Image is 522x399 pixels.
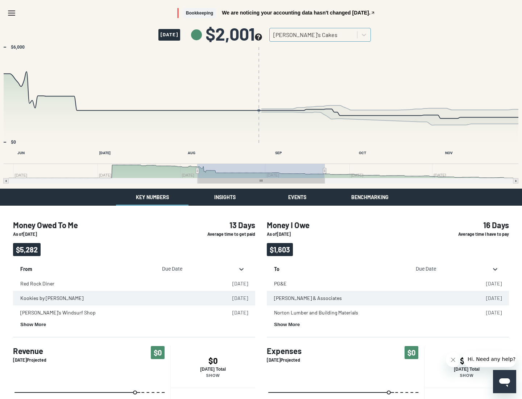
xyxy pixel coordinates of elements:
[468,276,509,291] td: [DATE]
[13,220,165,230] h4: Money Owed To Me
[20,262,151,273] p: From
[424,346,509,388] button: $34[DATE] TotalShow
[171,373,255,378] p: Show
[171,367,255,372] p: [DATE] Total
[424,367,509,372] p: [DATE] Total
[215,305,255,320] td: [DATE]
[274,262,405,273] p: To
[20,322,46,327] button: Show More
[424,356,509,365] h4: $34
[215,291,255,305] td: [DATE]
[99,151,111,155] text: [DATE]
[151,346,165,359] span: $0
[188,189,261,206] button: Insights
[267,231,418,237] p: As of [DATE]
[13,305,215,320] td: [PERSON_NAME]'s Windsurf Shop
[463,351,516,367] iframe: Message from company
[405,346,418,359] span: $0
[446,353,460,367] iframe: Close message
[255,33,262,42] button: see more about your cashflow projection
[267,291,468,305] td: [PERSON_NAME] & Associates
[171,356,255,365] h4: $0
[387,391,390,394] path: Monday, Aug 25, 2025, 0. Past/Projected Data.
[7,9,16,17] svg: Menu
[13,391,166,394] g: Past/Projected Data, series 1 of 3 with 31 data points.
[413,266,488,273] div: Due Date
[116,189,188,206] button: Key Numbers
[158,29,180,41] span: [DATE]
[133,391,137,394] path: Monday, Aug 25, 2025, 0. Past/Projected Data.
[159,266,234,273] div: Due Date
[13,243,41,256] span: $5,282
[424,373,509,378] p: Show
[267,276,468,291] td: PG&E
[170,346,255,388] button: $0[DATE] TotalShow
[177,8,375,18] button: BookkeepingWe are noticing your accounting data hasn't changed [DATE].
[267,243,293,256] span: $1,603
[13,346,46,355] h4: Revenue
[275,151,282,155] text: SEP
[333,189,406,206] button: Benchmarking
[13,291,215,305] td: Kookies by [PERSON_NAME]
[267,346,302,355] h4: Expenses
[176,220,255,230] h4: 13 Days
[267,305,468,320] td: Norton Lumber and Building Materials
[183,8,216,18] span: Bookkeeping
[206,25,262,42] span: $2,001
[13,276,215,291] td: Red Rock Diner
[267,357,302,363] p: [DATE] Projected
[215,276,255,291] td: [DATE]
[188,151,195,155] text: AUG
[493,370,516,393] iframe: Button to launch messaging window
[267,391,420,394] g: Past/Projected Data, series 1 of 3 with 31 data points.
[13,231,165,237] p: As of [DATE]
[445,151,453,155] text: NOV
[11,140,16,145] text: $0
[468,291,509,305] td: [DATE]
[468,305,509,320] td: [DATE]
[359,151,366,155] text: OCT
[261,189,333,206] button: Events
[274,322,300,327] button: Show More
[222,10,370,15] span: We are noticing your accounting data hasn't changed [DATE].
[267,220,418,230] h4: Money I Owe
[176,231,255,237] p: Average time to get paid
[430,231,509,237] p: Average time I have to pay
[17,151,25,155] text: JUN
[430,220,509,230] h4: 16 Days
[11,45,25,50] text: $6,000
[13,357,46,363] p: [DATE] Projected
